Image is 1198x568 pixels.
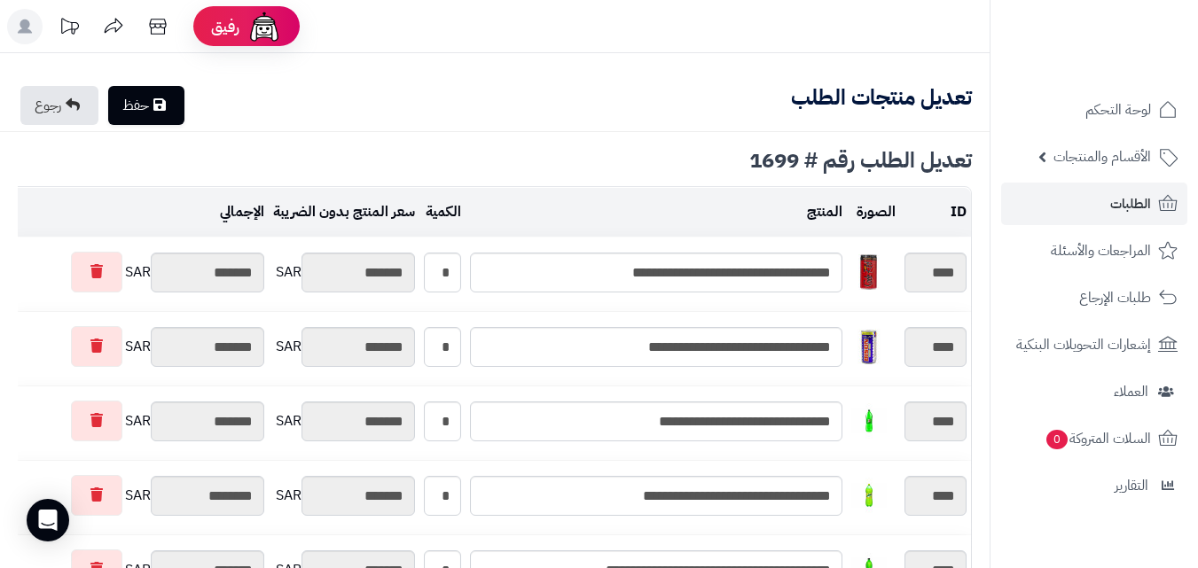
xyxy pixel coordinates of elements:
b: تعديل منتجات الطلب [791,82,972,113]
div: SAR [273,476,415,516]
img: 1747544486-c60db756-6ee7-44b0-a7d4-ec449800-40x40.jpg [851,478,887,513]
div: SAR [13,326,264,367]
a: طلبات الإرجاع [1001,276,1187,319]
a: السلات المتروكة0 [1001,417,1187,460]
a: تحديثات المنصة [47,9,91,49]
a: إشعارات التحويلات البنكية [1001,323,1187,366]
span: السلات المتروكة [1045,426,1151,451]
a: حفظ [108,86,184,125]
img: 1747537715-1819305c-a8d8-4bdb-ac29-5e435f18-40x40.jpg [851,329,887,364]
div: SAR [13,252,264,292]
img: logo-2.png [1077,47,1181,84]
span: لوحة التحكم [1085,97,1151,122]
div: SAR [273,327,415,367]
td: المنتج [466,188,847,237]
a: الطلبات [1001,183,1187,225]
div: SAR [273,253,415,292]
div: تعديل الطلب رقم # 1699 [18,150,972,171]
span: طلبات الإرجاع [1079,285,1151,310]
td: الصورة [847,188,900,237]
span: إشعارات التحويلات البنكية [1016,332,1151,357]
span: التقارير [1115,473,1148,498]
img: ai-face.png [247,9,282,44]
span: العملاء [1114,379,1148,404]
span: الطلبات [1110,191,1151,216]
a: رجوع [20,86,98,125]
a: العملاء [1001,370,1187,413]
td: الكمية [419,188,466,237]
a: المراجعات والأسئلة [1001,230,1187,272]
a: لوحة التحكم [1001,89,1187,131]
a: التقارير [1001,464,1187,507]
div: Open Intercom Messenger [27,499,69,541]
div: SAR [13,475,264,516]
span: 0 [1046,430,1068,449]
div: SAR [273,401,415,441]
span: رفيق [211,16,239,37]
td: ID [900,188,971,237]
span: المراجعات والأسئلة [1051,238,1151,263]
td: سعر المنتج بدون الضريبة [269,188,419,237]
td: الإجمالي [9,188,269,237]
img: 1747536337-61lY7EtfpmL._AC_SL1500-40x40.jpg [851,254,887,290]
img: 1747541306-e6e5e2d5-9b67-463e-b81b-59a02ee4-40x40.jpg [851,403,887,439]
div: SAR [13,401,264,441]
span: الأقسام والمنتجات [1053,144,1151,169]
